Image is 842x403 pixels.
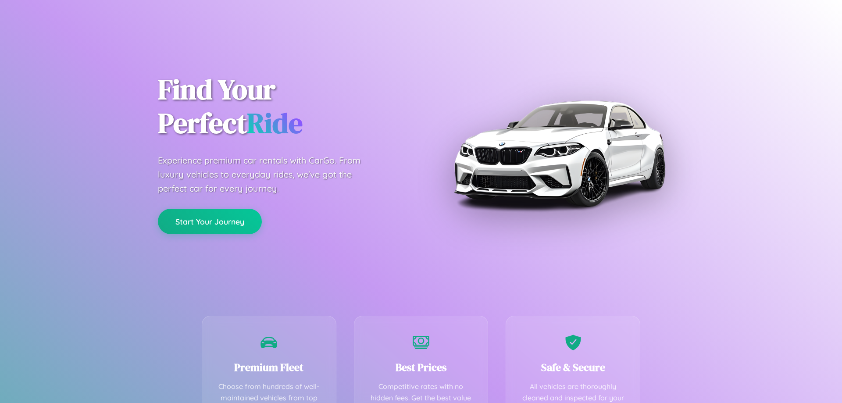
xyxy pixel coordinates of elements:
[367,360,475,374] h3: Best Prices
[247,104,303,142] span: Ride
[158,153,377,196] p: Experience premium car rentals with CarGo. From luxury vehicles to everyday rides, we've got the ...
[215,360,323,374] h3: Premium Fleet
[450,44,669,263] img: Premium BMW car rental vehicle
[158,209,262,234] button: Start Your Journey
[158,73,408,140] h1: Find Your Perfect
[519,360,627,374] h3: Safe & Secure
